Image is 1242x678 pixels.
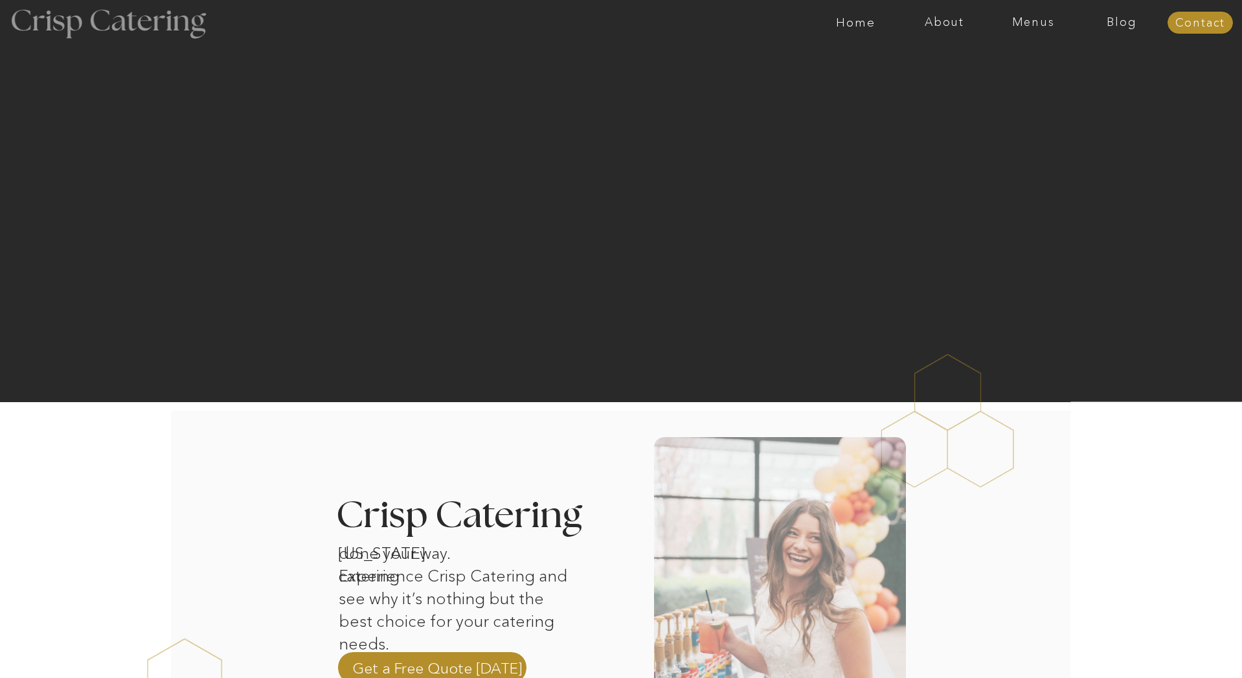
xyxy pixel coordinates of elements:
[338,542,473,559] h1: [US_STATE] catering
[1078,16,1166,29] a: Blog
[900,16,989,29] a: About
[811,16,900,29] a: Home
[1168,17,1233,30] a: Contact
[339,542,575,624] p: done your way. Experience Crisp Catering and see why it’s nothing but the best choice for your ca...
[352,658,523,677] a: Get a Free Quote [DATE]
[336,497,615,536] h3: Crisp Catering
[989,16,1078,29] a: Menus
